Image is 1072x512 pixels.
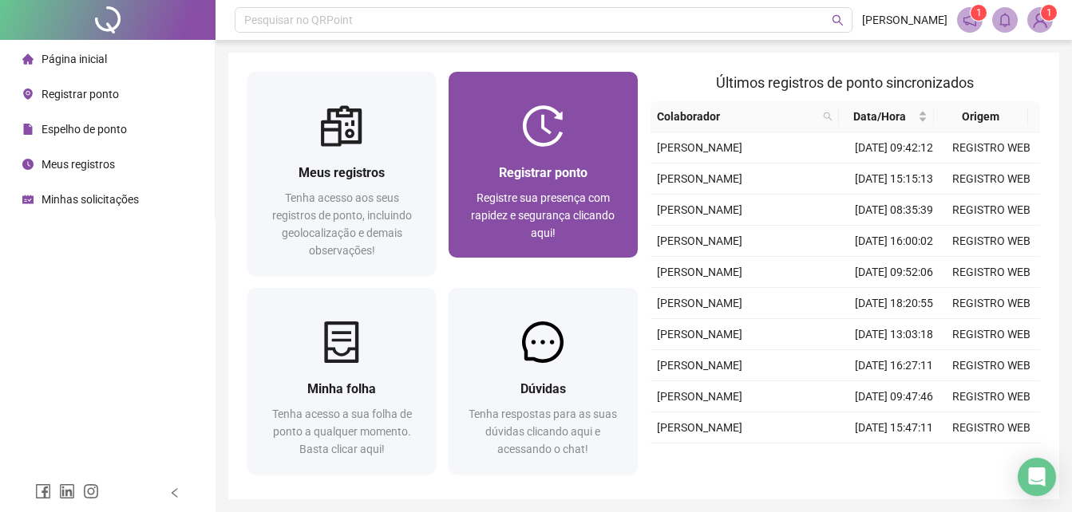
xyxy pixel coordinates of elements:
td: REGISTRO WEB [943,412,1040,443]
span: [PERSON_NAME] [657,141,742,154]
td: REGISTRO WEB [943,257,1040,288]
td: [DATE] 09:42:12 [845,132,943,163]
td: [DATE] 16:27:11 [845,350,943,381]
span: linkedin [59,483,75,499]
a: Minha folhaTenha acesso a sua folha de ponto a qualquer momento. Basta clicar aqui! [247,288,436,474]
span: [PERSON_NAME] [657,421,742,434]
td: [DATE] 09:52:06 [845,257,943,288]
span: Meus registros [42,158,115,171]
span: Registrar ponto [42,88,119,100]
td: [DATE] 15:15:13 [845,163,943,195]
span: Últimos registros de ponto sincronizados [716,74,974,91]
img: 87777 [1028,8,1052,32]
a: DúvidasTenha respostas para as suas dúvidas clicando aqui e acessando o chat! [449,288,637,474]
span: Data/Hora [845,108,914,125]
td: REGISTRO WEB [943,288,1040,319]
span: search [820,104,836,128]
a: Meus registrosTenha acesso aos seus registros de ponto, incluindo geolocalização e demais observa... [247,72,436,275]
sup: Atualize o seu contato no menu Meus Dados [1041,5,1057,21]
span: [PERSON_NAME] [657,266,742,278]
span: environment [22,89,34,100]
td: REGISTRO WEB [943,132,1040,163]
span: 1 [1046,7,1052,18]
td: REGISTRO WEB [943,163,1040,195]
span: Colaborador [657,108,817,125]
div: Open Intercom Messenger [1018,458,1056,496]
td: [DATE] 08:35:39 [845,195,943,226]
a: Registrar pontoRegistre sua presença com rapidez e segurança clicando aqui! [449,72,637,258]
td: REGISTRO WEB [943,319,1040,350]
span: 1 [976,7,982,18]
td: [DATE] 15:47:11 [845,412,943,443]
span: clock-circle [22,159,34,170]
span: [PERSON_NAME] [657,172,742,185]
span: Meus registros [299,165,385,180]
span: Dúvidas [520,381,566,396]
span: search [823,112,833,121]
td: [DATE] 09:25:27 [845,443,943,475]
span: left [169,487,180,498]
td: REGISTRO WEB [943,381,1040,412]
span: [PERSON_NAME] [657,390,742,403]
span: facebook [35,483,51,499]
td: [DATE] 13:03:18 [845,319,943,350]
span: notification [963,13,977,27]
span: Página inicial [42,53,107,65]
td: REGISTRO WEB [943,195,1040,226]
span: Espelho de ponto [42,123,127,136]
td: [DATE] 16:00:02 [845,226,943,257]
span: bell [998,13,1012,27]
span: schedule [22,194,34,205]
td: [DATE] 09:47:46 [845,381,943,412]
span: [PERSON_NAME] [657,297,742,309]
span: Minhas solicitações [42,193,139,206]
td: REGISTRO WEB [943,226,1040,257]
span: [PERSON_NAME] [657,328,742,341]
span: Tenha acesso aos seus registros de ponto, incluindo geolocalização e demais observações! [272,191,412,257]
td: REGISTRO WEB [943,443,1040,475]
span: Tenha respostas para as suas dúvidas clicando aqui e acessando o chat! [469,408,617,455]
span: instagram [83,483,99,499]
span: [PERSON_NAME] [657,203,742,216]
sup: 1 [971,5,987,21]
span: search [832,14,844,26]
span: Registrar ponto [499,165,587,180]
th: Origem [934,101,1028,132]
span: Registre sua presença com rapidez e segurança clicando aqui! [471,191,615,239]
span: Minha folha [307,381,376,396]
span: [PERSON_NAME] [862,11,947,29]
span: Tenha acesso a sua folha de ponto a qualquer momento. Basta clicar aqui! [272,408,412,455]
span: [PERSON_NAME] [657,359,742,372]
td: REGISTRO WEB [943,350,1040,381]
span: file [22,124,34,135]
td: [DATE] 18:20:55 [845,288,943,319]
span: [PERSON_NAME] [657,234,742,247]
th: Data/Hora [839,101,933,132]
span: home [22,53,34,65]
